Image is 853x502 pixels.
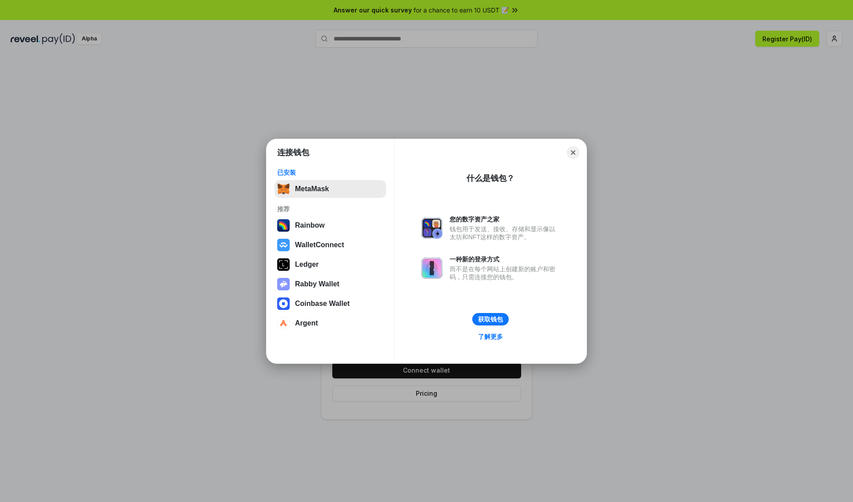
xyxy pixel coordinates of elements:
[277,147,309,158] h1: 连接钱包
[277,317,290,329] img: svg+xml,%3Csvg%20width%3D%2228%22%20height%3D%2228%22%20viewBox%3D%220%200%2028%2028%22%20fill%3D...
[450,265,560,281] div: 而不是在每个网站上创建新的账户和密码，只需连接您的钱包。
[478,333,503,341] div: 了解更多
[275,236,386,254] button: WalletConnect
[277,278,290,290] img: svg+xml,%3Csvg%20xmlns%3D%22http%3A%2F%2Fwww.w3.org%2F2000%2Fsvg%22%20fill%3D%22none%22%20viewBox...
[275,256,386,273] button: Ledger
[295,241,344,249] div: WalletConnect
[567,146,579,159] button: Close
[277,205,383,213] div: 推荐
[277,297,290,310] img: svg+xml,%3Csvg%20width%3D%2228%22%20height%3D%2228%22%20viewBox%3D%220%200%2028%2028%22%20fill%3D...
[277,258,290,271] img: svg+xml,%3Csvg%20xmlns%3D%22http%3A%2F%2Fwww.w3.org%2F2000%2Fsvg%22%20width%3D%2228%22%20height%3...
[277,169,383,177] div: 已安装
[478,315,503,323] div: 获取钱包
[421,257,442,279] img: svg+xml,%3Csvg%20xmlns%3D%22http%3A%2F%2Fwww.w3.org%2F2000%2Fsvg%22%20fill%3D%22none%22%20viewBox...
[472,313,509,325] button: 获取钱包
[275,180,386,198] button: MetaMask
[450,255,560,263] div: 一种新的登录方式
[275,314,386,332] button: Argent
[295,185,329,193] div: MetaMask
[295,221,325,229] div: Rainbow
[275,217,386,234] button: Rainbow
[450,215,560,223] div: 您的数字资产之家
[277,239,290,251] img: svg+xml,%3Csvg%20width%3D%2228%22%20height%3D%2228%22%20viewBox%3D%220%200%2028%2028%22%20fill%3D...
[275,275,386,293] button: Rabby Wallet
[421,217,442,239] img: svg+xml,%3Csvg%20xmlns%3D%22http%3A%2F%2Fwww.w3.org%2F2000%2Fsvg%22%20fill%3D%22none%22%20viewBox...
[277,219,290,232] img: svg+xml,%3Csvg%20width%3D%22120%22%20height%3D%22120%22%20viewBox%3D%220%200%20120%20120%22%20fil...
[295,319,318,327] div: Argent
[466,173,514,184] div: 什么是钱包？
[277,183,290,195] img: svg+xml,%3Csvg%20fill%3D%22none%22%20height%3D%2233%22%20viewBox%3D%220%200%2035%2033%22%20width%...
[473,331,508,342] a: 了解更多
[275,295,386,313] button: Coinbase Wallet
[295,300,350,308] div: Coinbase Wallet
[295,280,339,288] div: Rabby Wallet
[295,261,319,269] div: Ledger
[450,225,560,241] div: 钱包用于发送、接收、存储和显示像以太坊和NFT这样的数字资产。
